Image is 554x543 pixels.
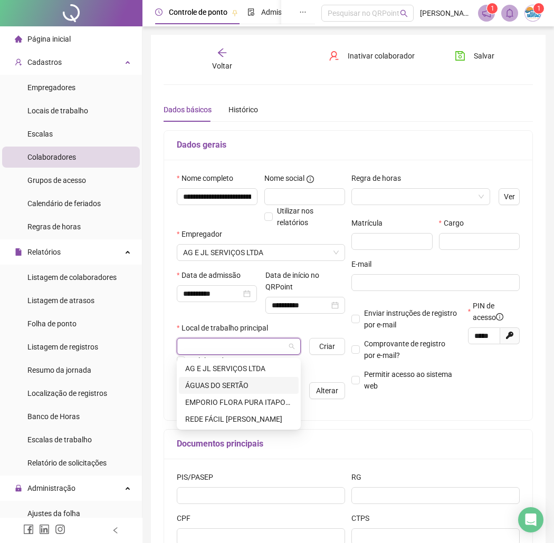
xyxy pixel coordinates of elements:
span: 1 [537,5,541,12]
span: Colaborador externo? [189,356,261,365]
span: file-done [247,8,255,16]
div: EMPORIO FLORA PURA ITAPORANGA [185,396,292,408]
span: info-circle [496,313,503,321]
span: Comprovante de registro por e-mail? [364,340,445,360]
span: Listagem de colaboradores [27,273,117,282]
span: Enviar instruções de registro por e-mail [364,309,457,329]
label: CTPS [351,512,376,524]
label: Regra de horas [351,172,408,184]
span: user-add [15,59,22,66]
span: Relatórios [27,248,61,256]
button: Ver [499,188,520,205]
button: Criar [309,338,345,355]
span: Nome social [264,172,304,184]
button: Alterar [309,382,345,399]
span: save [455,51,465,61]
span: linkedin [39,524,50,535]
span: Alterar [316,385,338,396]
div: REDE FÁCIL [PERSON_NAME] [185,413,292,425]
span: ellipsis [299,8,307,16]
span: PIN de acesso [473,300,513,323]
span: [PERSON_NAME] - ÁGUAS DO SERTÃO [420,7,472,19]
span: Banco de Horas [27,412,80,421]
span: Escalas de trabalho [27,435,92,444]
div: AV. JOSÉ AMÉRICO DE ALMEIDA, 20, PIANCÓ - PB, 58765-000 [179,411,299,428]
label: Matrícula [351,217,389,229]
span: lock [15,484,22,492]
span: Admissão digital [261,8,316,16]
sup: Atualize o seu contato no menu Meus Dados [533,3,544,14]
span: pushpin [232,9,238,16]
button: Salvar [447,47,502,64]
span: Administração [27,484,75,492]
span: Listagem de registros [27,343,98,351]
span: Permitir acesso ao sistema web [364,370,452,390]
span: bell [505,8,514,18]
span: clock-circle [155,8,163,16]
label: PIS/PASEP [177,471,220,483]
span: info-circle [307,176,314,183]
span: Colaboradores [27,153,76,161]
label: Empregador [177,228,229,240]
span: file [15,248,22,256]
span: Salvar [474,50,494,62]
span: Calendário de feriados [27,199,101,208]
label: Data de admissão [177,269,247,281]
label: CPF [177,512,197,524]
h5: Documentos principais [177,438,520,450]
span: AG E JL SERVIÇOS LTDA [183,245,339,260]
span: Ajustes da folha [27,509,80,518]
span: Localização de registros [27,389,107,397]
label: Local de trabalho principal [177,322,275,334]
span: Escalas [27,130,53,138]
span: Utilizar nos relatórios [277,207,313,227]
div: ÁGUAS DO SERTÃO [185,380,292,391]
label: E-mail [351,258,378,270]
span: Folha de ponto [27,319,77,328]
span: Ver [504,191,515,202]
span: Página inicial [27,35,71,43]
span: arrow-left [217,47,227,58]
h5: Dados gerais [177,139,520,151]
span: facebook [23,524,34,535]
div: AG E JL SERVIÇOS LTDA [185,363,292,374]
span: Inativar colaborador [348,50,415,62]
span: Regras de horas [27,222,81,231]
span: Locais de trabalho [27,106,88,115]
span: left [112,527,119,534]
button: Inativar colaborador [321,47,423,64]
span: Grupos de acesso [27,176,86,185]
label: RG [351,471,368,483]
span: search [400,9,408,17]
span: Voltar [212,62,232,70]
span: Cadastros [27,58,62,66]
div: Open Intercom Messenger [518,507,543,532]
label: Nome completo [177,172,240,184]
label: Cargo [439,217,471,229]
span: user-delete [329,51,339,61]
div: Histórico [228,104,258,115]
div: ESTRADA BR 361 KM 86 ZONA RURAL PIANCÓ PB [179,377,299,394]
span: Empregadores [27,83,75,92]
span: Relatório de solicitações [27,459,107,467]
span: Resumo da jornada [27,366,91,374]
div: Dados básicos [164,104,212,115]
sup: 1 [487,3,498,14]
span: notification [482,8,491,18]
span: instagram [55,524,65,535]
span: Listagem de atrasos [27,296,94,305]
label: Data de início no QRPoint [265,269,346,293]
span: Controle de ponto [169,8,227,16]
span: home [15,35,22,43]
span: 1 [491,5,494,12]
img: 5801 [525,5,541,21]
span: Criar [319,341,335,352]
